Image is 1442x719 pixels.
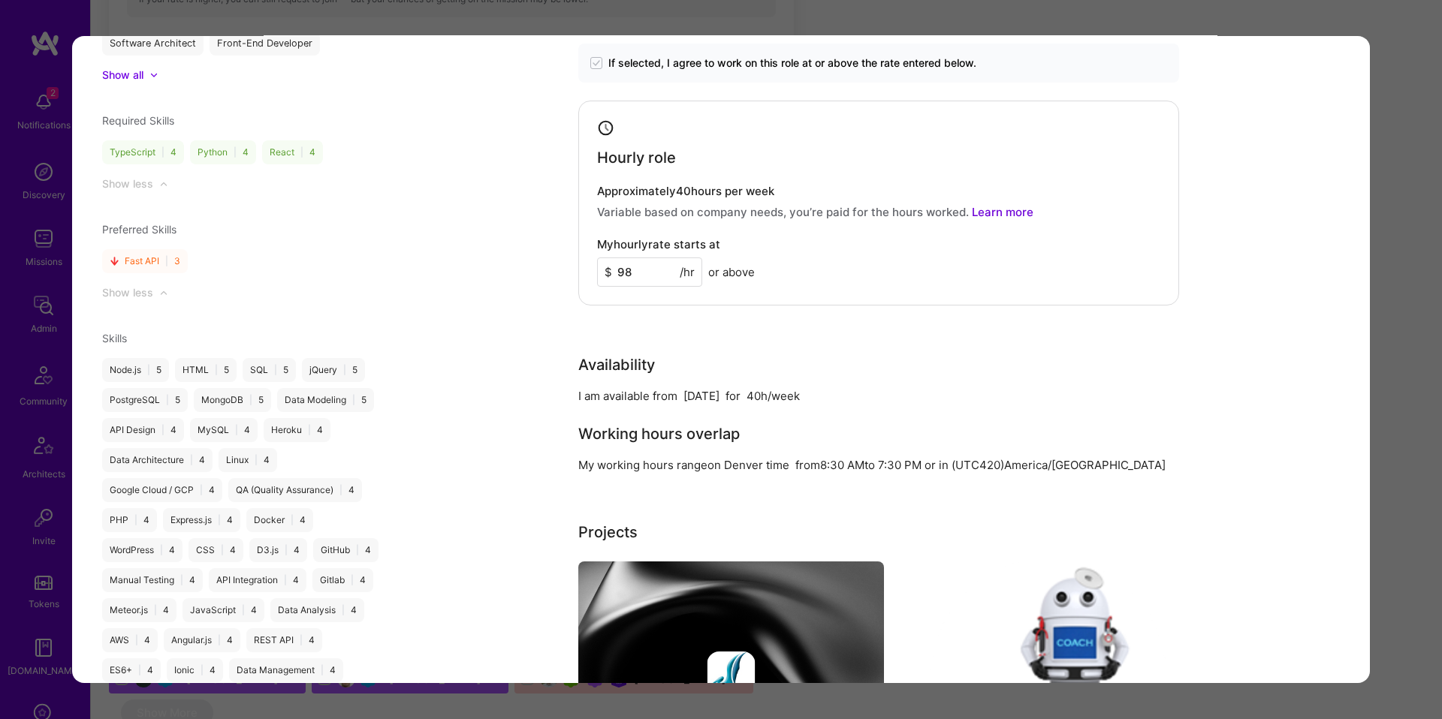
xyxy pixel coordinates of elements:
div: [DATE] [683,388,719,404]
div: for [726,388,741,404]
i: icon Clock [597,119,614,137]
span: | [255,454,258,466]
span: | [321,664,324,676]
div: Show less [102,285,153,300]
div: modal [72,36,1370,683]
div: jQuery 5 [302,358,365,382]
div: GitHub 4 [313,538,379,562]
div: Gitlab 4 [312,568,373,592]
div: CSS 4 [189,538,243,562]
div: D3.js 4 [249,538,307,562]
div: Data Management 4 [229,658,343,682]
div: API Integration 4 [209,568,306,592]
div: My working hours range on Denver time [578,457,789,473]
span: | [221,544,224,556]
div: SQL 5 [243,358,296,382]
a: Learn more [972,205,1033,219]
span: | [160,544,163,556]
span: | [274,364,277,376]
span: | [215,364,218,376]
span: | [161,146,164,158]
span: | [300,146,303,158]
div: Working hours overlap [578,423,740,445]
div: ES6+ 4 [102,658,161,682]
div: h/week [761,388,800,404]
div: Docker 4 [246,508,313,532]
img: Company logo [707,651,756,699]
span: | [138,664,141,676]
div: WordPress 4 [102,538,183,562]
span: | [234,146,237,158]
div: TypeScript 4 [102,140,184,164]
span: | [249,394,252,406]
div: REST API 4 [246,628,322,652]
div: Google Cloud / GCP 4 [102,478,222,502]
span: | [300,634,303,646]
span: | [165,255,168,267]
div: PostgreSQL 5 [102,388,188,412]
h4: Hourly role [597,149,676,167]
span: | [218,634,221,646]
div: QA (Quality Assurance) 4 [228,478,362,502]
div: Show all [102,68,143,83]
span: | [218,514,221,526]
span: Preferred Skills [102,223,176,236]
div: API Design 4 [102,418,184,442]
span: | [166,394,169,406]
span: | [201,664,204,676]
span: /hr [680,264,695,280]
div: I am available from [578,388,677,404]
span: | [147,364,150,376]
span: Required Skills [102,114,174,127]
div: Front-End Developer [210,32,320,56]
span: Skills [102,332,127,344]
div: PHP 4 [102,508,157,532]
span: If selected, I agree to work on this role at or above the rate entered below. [608,56,976,71]
div: Ionic 4 [167,658,223,682]
div: Meteor.js 4 [102,598,176,622]
div: Projects [578,521,638,543]
span: | [161,424,164,436]
span: | [154,604,157,616]
span: | [339,484,342,496]
h4: Approximately 40 hours per week [597,185,1160,198]
div: Software Architect [102,32,204,56]
div: React 4 [262,140,323,164]
span: | [242,604,245,616]
span: 8:30 AM to 7:30 PM or [820,458,936,472]
span: or above [708,264,755,280]
div: Data Modeling 5 [277,388,374,412]
span: | [134,514,137,526]
input: XXX [597,257,702,287]
div: Manual Testing 4 [102,568,203,592]
span: | [235,424,238,436]
span: | [284,574,287,586]
span: | [356,544,359,556]
i: icon Low [110,257,119,266]
p: Variable based on company needs, you’re paid for the hours worked. [597,204,1160,220]
div: Linux 4 [219,448,277,472]
div: Node.js 5 [102,358,169,382]
div: HTML 5 [175,358,237,382]
div: Angular.js 4 [164,628,240,652]
span: $ [605,264,612,280]
span: | [308,424,311,436]
div: Availability [578,353,655,376]
div: Data Analysis 4 [270,598,364,622]
div: Data Architecture 4 [102,448,213,472]
div: MySQL 4 [190,418,258,442]
span: | [291,514,294,526]
span: | [342,604,345,616]
span: | [351,574,354,586]
div: Heroku 4 [264,418,330,442]
div: JavaScript 4 [183,598,264,622]
h4: My hourly rate starts at [597,238,720,251]
span: | [352,394,355,406]
span: | [200,484,203,496]
span: from in (UTC 420 ) America/[GEOGRAPHIC_DATA] [795,458,1166,472]
div: Show less [102,176,153,191]
div: Express.js 4 [163,508,240,532]
span: | [135,634,138,646]
div: AWS 4 [102,628,158,652]
span: | [343,364,346,376]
